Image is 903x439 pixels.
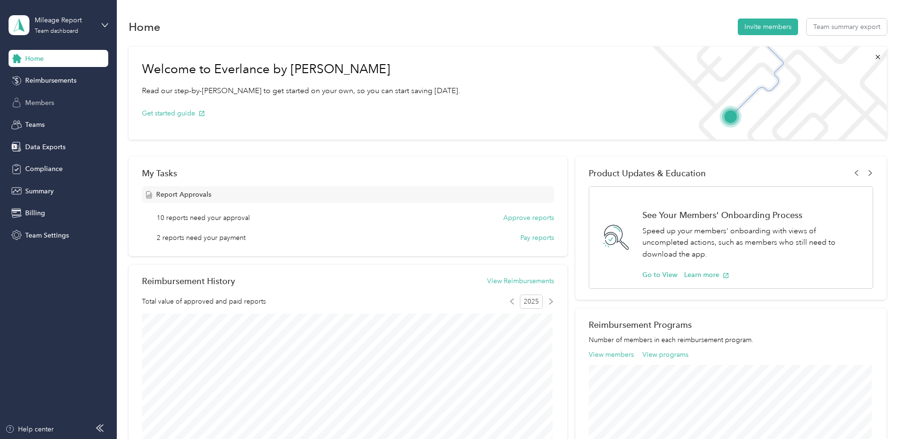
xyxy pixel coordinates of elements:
span: Home [25,54,44,64]
span: Members [25,98,54,108]
h1: See Your Members' Onboarding Process [642,210,863,220]
span: Reimbursements [25,76,76,86]
span: Product Updates & Education [589,168,706,178]
iframe: Everlance-gr Chat Button Frame [850,386,903,439]
img: Welcome to everlance [643,47,886,140]
h1: Home [129,22,160,32]
span: 2 reports need your payment [157,233,245,243]
span: Billing [25,208,45,218]
button: Get started guide [142,108,205,118]
button: Learn more [684,270,729,280]
span: 2025 [520,295,543,309]
p: Number of members in each reimbursement program. [589,335,873,345]
button: View Reimbursements [487,276,554,286]
span: 10 reports need your approval [157,213,250,223]
h2: Reimbursement Programs [589,320,873,330]
h2: Reimbursement History [142,276,235,286]
button: Approve reports [503,213,554,223]
button: Invite members [738,19,798,35]
button: Pay reports [520,233,554,243]
div: My Tasks [142,168,554,178]
span: Total value of approved and paid reports [142,296,266,306]
h1: Welcome to Everlance by [PERSON_NAME] [142,62,460,77]
div: Team dashboard [35,29,78,34]
button: Team summary export [807,19,887,35]
span: Data Exports [25,142,66,152]
button: View members [589,350,634,360]
button: Go to View [642,270,677,280]
button: Help center [5,424,54,434]
button: View programs [642,350,688,360]
p: Speed up your members' onboarding with views of uncompleted actions, such as members who still ne... [642,225,863,260]
span: Teams [25,120,45,130]
span: Summary [25,186,54,196]
p: Read our step-by-[PERSON_NAME] to get started on your own, so you can start saving [DATE]. [142,85,460,97]
span: Compliance [25,164,63,174]
span: Team Settings [25,230,69,240]
div: Mileage Report [35,15,94,25]
span: Report Approvals [156,190,211,200]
